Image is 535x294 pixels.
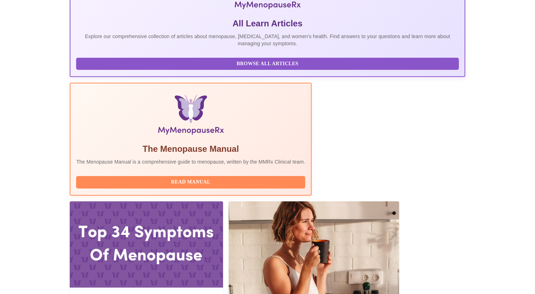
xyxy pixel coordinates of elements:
[113,95,269,138] img: Menopause Manual
[76,179,307,185] a: Read Manual
[76,143,305,155] h5: The Menopause Manual
[76,158,305,165] p: The Menopause Manual is a comprehensive guide to menopause, written by the MMRx Clinical team.
[83,60,451,68] span: Browse All Articles
[76,176,305,189] button: Read Manual
[76,58,459,70] button: Browse All Articles
[76,18,459,29] h5: All Learn Articles
[76,60,460,66] a: Browse All Articles
[83,178,298,187] span: Read Manual
[76,33,459,47] p: Explore our comprehensive collection of articles about menopause, [MEDICAL_DATA], and women's hea...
